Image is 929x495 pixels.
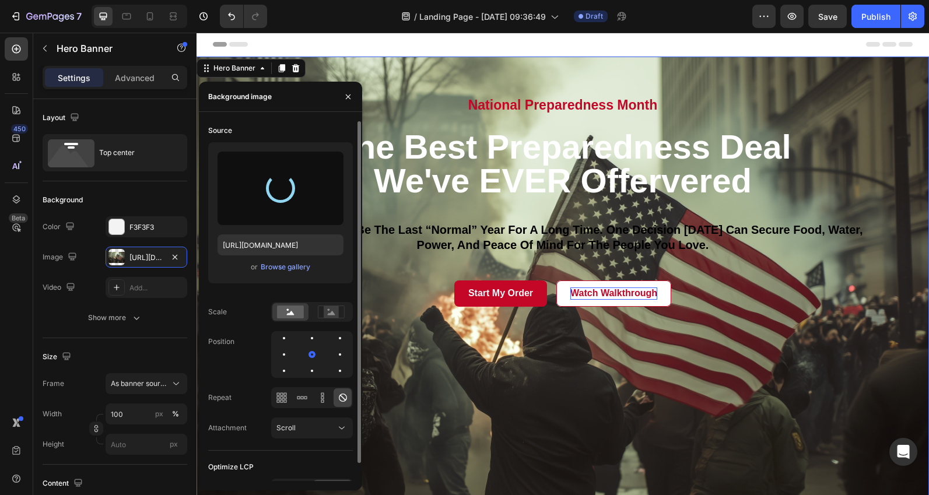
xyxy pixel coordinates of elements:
[276,423,296,432] span: Scroll
[374,255,461,267] div: Rich Text Editor. Editing area: main
[43,439,64,450] label: Height
[208,392,232,403] div: Repeat
[15,30,61,41] div: Hero Banner
[106,373,187,394] button: As banner source
[5,5,87,28] button: 7
[111,378,168,389] span: As banner source
[861,10,891,23] div: Publish
[258,248,350,274] button: <p>Start My Order</p>
[170,440,178,448] span: px
[106,434,187,455] input: px
[172,409,179,419] div: %
[818,12,837,22] span: Save
[99,139,170,166] div: Top center
[155,409,163,419] div: px
[129,252,163,263] div: [URL][DOMAIN_NAME]
[106,403,187,424] input: px%
[58,72,90,84] p: Settings
[586,11,603,22] span: Draft
[43,349,73,365] div: Size
[808,5,847,28] button: Save
[208,336,234,347] div: Position
[271,417,353,438] button: Scroll
[220,5,267,28] div: Undo/Redo
[9,213,28,223] div: Beta
[43,280,78,296] div: Video
[43,250,79,265] div: Image
[43,307,187,328] button: Show more
[208,423,247,433] div: Attachment
[208,462,254,472] div: Optimize LCP
[208,125,232,136] div: Source
[43,378,64,389] label: Frame
[129,283,184,293] div: Add...
[414,10,417,23] span: /
[889,438,917,466] div: Open Intercom Messenger
[152,407,166,421] button: %
[251,260,258,274] span: or
[115,72,155,84] p: Advanced
[57,41,156,55] p: Hero Banner
[88,312,142,324] div: Show more
[76,9,82,23] p: 7
[169,407,183,421] button: px
[261,262,310,272] div: Browse gallery
[43,195,83,205] div: Background
[11,124,28,134] div: 450
[43,409,62,419] label: Width
[129,222,184,233] div: F3F3F3
[43,219,77,235] div: Color
[360,248,475,274] button: <p>Watch Walkthrough</p>
[197,33,929,495] iframe: Design area
[272,255,336,267] p: Start My Order
[419,10,546,23] span: Landing Page - [DATE] 09:36:49
[851,5,900,28] button: Publish
[272,255,336,267] div: Rich Text Editor. Editing area: main
[43,110,82,126] div: Layout
[218,234,343,255] input: https://example.com/image.jpg
[374,255,461,267] p: Watch Walkthrough
[260,261,311,273] button: Browse gallery
[43,476,85,492] div: Content
[208,307,227,317] div: Scale
[208,92,272,102] div: Background image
